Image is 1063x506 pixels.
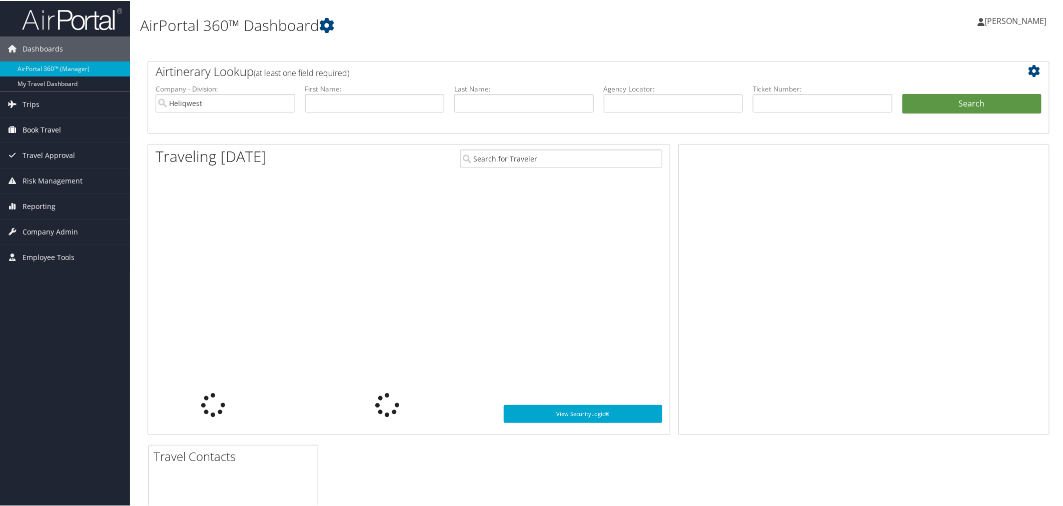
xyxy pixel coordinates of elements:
h1: Traveling [DATE] [156,145,267,166]
h2: Travel Contacts [154,447,318,464]
button: Search [902,93,1042,113]
label: Last Name: [454,83,594,93]
label: Agency Locator: [604,83,743,93]
span: Trips [23,91,40,116]
a: View SecurityLogic® [504,404,663,422]
span: Employee Tools [23,244,75,269]
span: Book Travel [23,116,61,141]
label: Company - Division: [156,83,295,93]
input: Search for Traveler [460,148,663,167]
a: [PERSON_NAME] [978,5,1057,35]
label: Ticket Number: [753,83,892,93]
h1: AirPortal 360™ Dashboard [140,14,751,35]
span: Dashboards [23,35,63,60]
span: Risk Management [23,167,83,192]
span: Travel Approval [23,142,75,167]
span: Company Admin [23,218,78,243]
h2: Airtinerary Lookup [156,62,966,79]
span: [PERSON_NAME] [985,14,1047,25]
span: (at least one field required) [254,66,349,77]
span: Reporting [23,193,56,218]
label: First Name: [305,83,445,93]
img: airportal-logo.png [22,6,122,30]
